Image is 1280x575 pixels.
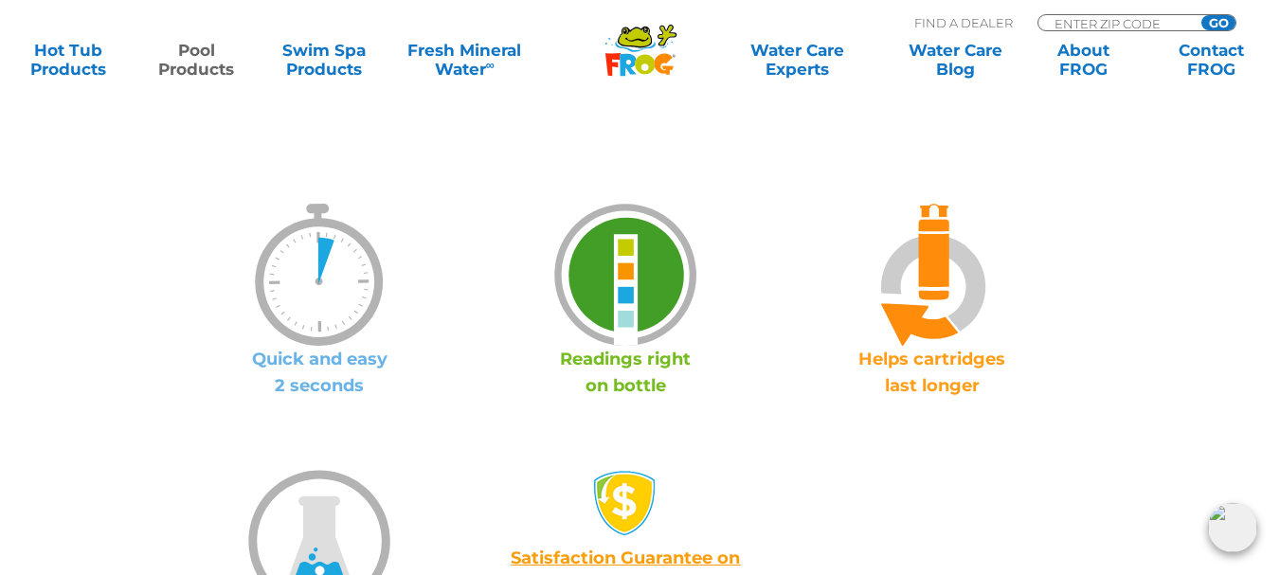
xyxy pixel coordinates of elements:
a: Hot TubProducts [19,41,118,79]
img: money-back1-small [592,470,658,536]
a: Fresh MineralWater∞ [403,41,527,79]
a: AboutFROG [1034,41,1133,79]
a: Water CareBlog [906,41,1005,79]
p: Quick and easy 2 seconds [167,346,473,399]
input: Zip Code Form [1053,15,1181,31]
a: Water CareExperts [716,41,877,79]
img: icon-quick-and-easy-blue [248,204,390,346]
a: Swim SpaProducts [275,41,374,79]
img: icon-reading-on-bottle-green [554,204,696,346]
p: Readings right on bottle [473,346,779,399]
img: icon-helps-cartridges-orange [861,204,1003,346]
p: Find A Dealer [914,14,1013,31]
img: openIcon [1208,503,1257,552]
a: ContactFROG [1162,41,1261,79]
sup: ∞ [486,58,495,72]
a: PoolProducts [147,41,246,79]
p: Helps cartridges last longer [779,346,1085,399]
input: GO [1201,15,1235,30]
